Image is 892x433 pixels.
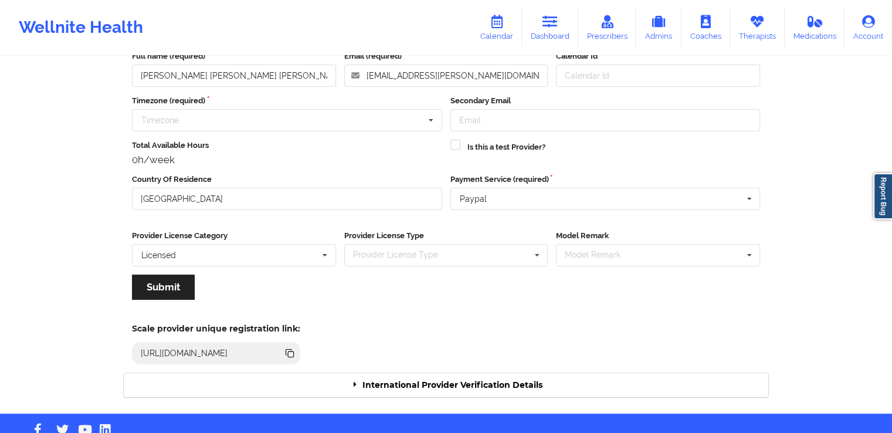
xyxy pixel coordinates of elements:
input: Email address [344,65,548,87]
label: Secondary Email [450,95,761,107]
div: Licensed [141,251,176,259]
div: Model Remark [562,248,637,262]
h5: Scale provider unique registration link: [132,323,300,334]
a: Admins [636,8,681,47]
div: Paypal [460,195,487,203]
div: 0h/week [132,154,442,165]
a: Prescribers [578,8,636,47]
label: Model Remark [556,230,760,242]
label: Timezone (required) [132,95,442,107]
div: Timezone [141,116,179,124]
label: Country Of Residence [132,174,442,185]
a: Account [844,8,892,47]
label: Calendar Id [556,50,760,62]
label: Email (required) [344,50,548,62]
div: Provider License Type [350,248,455,262]
label: Full name (required) [132,50,336,62]
a: Dashboard [522,8,578,47]
input: Calendar Id [556,65,760,87]
input: Email [450,109,761,131]
a: Report Bug [873,173,892,219]
label: Provider License Type [344,230,548,242]
button: Submit [132,275,195,300]
a: Medications [785,8,845,47]
div: [URL][DOMAIN_NAME] [136,347,233,359]
label: Is this a test Provider? [467,141,545,153]
a: Coaches [681,8,730,47]
a: Therapists [730,8,785,47]
label: Payment Service (required) [450,174,761,185]
label: Total Available Hours [132,140,442,151]
label: Provider License Category [132,230,336,242]
a: Calendar [472,8,522,47]
input: Full name [132,65,336,87]
div: International Provider Verification Details [124,373,768,397]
